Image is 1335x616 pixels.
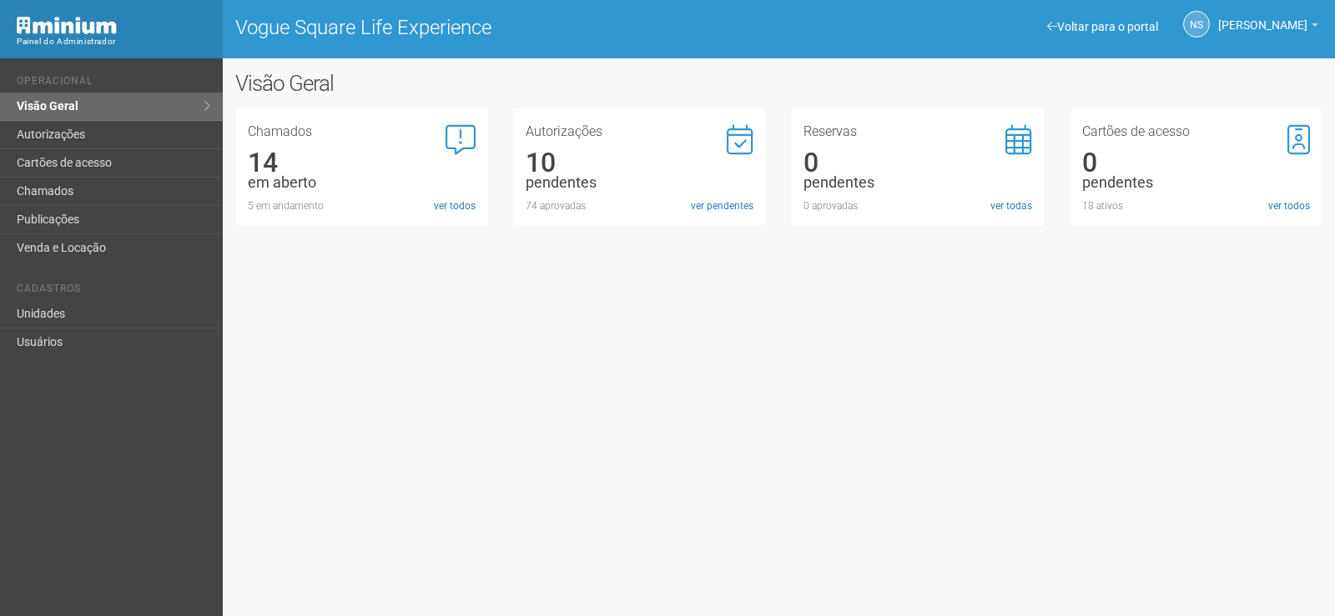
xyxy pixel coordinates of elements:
[1183,11,1210,38] a: NS
[804,125,1031,138] h3: Reservas
[1082,155,1310,170] div: 0
[804,175,1031,190] div: pendentes
[526,155,753,170] div: 10
[1047,20,1158,33] a: Voltar para o portal
[1082,198,1310,213] div: 18 ativos
[526,175,753,190] div: pendentes
[17,283,210,300] li: Cadastros
[248,175,476,190] div: em aberto
[526,125,753,138] h3: Autorizações
[804,155,1031,170] div: 0
[17,34,210,49] div: Painel do Administrador
[248,125,476,138] h3: Chamados
[1082,175,1310,190] div: pendentes
[804,198,1031,213] div: 0 aprovadas
[1218,3,1307,32] span: Nicolle Silva
[1218,21,1318,34] a: [PERSON_NAME]
[248,155,476,170] div: 14
[248,198,476,213] div: 5 em andamento
[434,198,476,213] a: ver todos
[990,198,1032,213] a: ver todas
[17,75,210,93] li: Operacional
[526,198,753,213] div: 74 aprovadas
[1268,198,1310,213] a: ver todos
[17,17,117,34] img: Minium
[235,17,767,38] h1: Vogue Square Life Experience
[235,71,674,96] h2: Visão Geral
[1082,125,1310,138] h3: Cartões de acesso
[691,198,753,213] a: ver pendentes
